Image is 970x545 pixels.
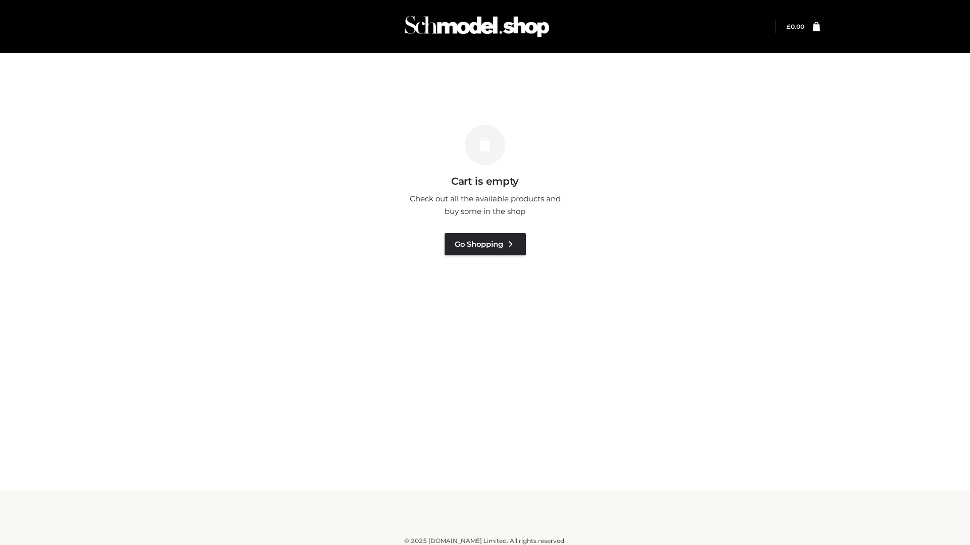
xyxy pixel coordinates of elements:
[401,7,553,46] img: Schmodel Admin 964
[445,233,526,255] a: Go Shopping
[173,175,797,187] h3: Cart is empty
[404,192,566,218] p: Check out all the available products and buy some in the shop
[787,23,804,30] bdi: 0.00
[787,23,804,30] a: £0.00
[787,23,791,30] span: £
